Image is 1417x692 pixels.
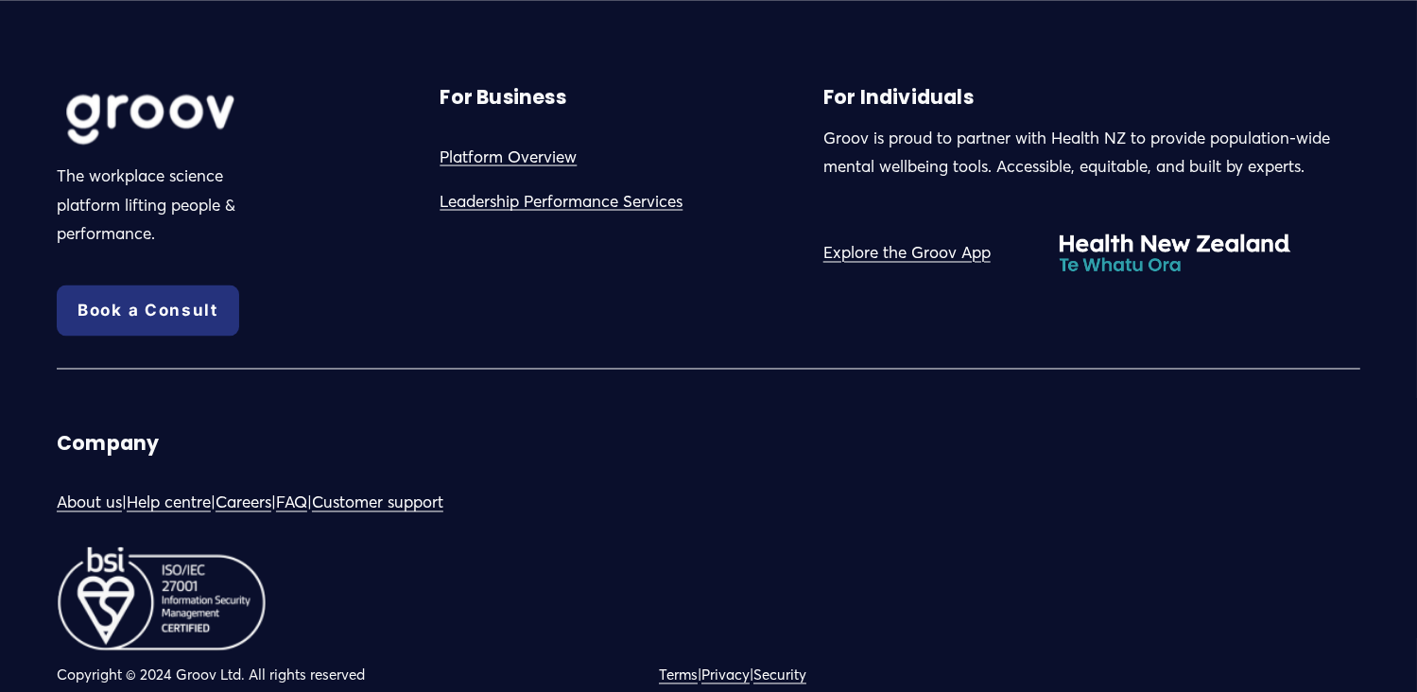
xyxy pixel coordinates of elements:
[701,663,750,688] a: Privacy
[823,124,1360,182] p: Groov is proud to partner with Health NZ to provide population-wide mental wellbeing tools. Acces...
[440,187,683,216] a: Leadership Performance Services
[440,83,565,111] strong: For Business
[659,663,698,688] a: Terms
[57,489,122,518] a: About us
[216,489,271,518] a: Careers
[823,83,974,111] strong: For Individuals
[57,285,239,337] a: Book a Consult
[57,430,159,458] strong: Company
[57,162,266,249] p: The workplace science platform lifting people & performance.
[659,663,1086,688] p: | |
[312,489,443,518] a: Customer support
[823,239,991,268] a: Explore the Groov App
[57,489,703,518] p: | | | |
[127,489,211,518] a: Help centre
[440,143,577,172] a: Platform Overview
[276,489,307,518] a: FAQ
[57,663,703,688] p: Copyright © 2024 Groov Ltd. All rights reserved
[753,663,806,688] a: Security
